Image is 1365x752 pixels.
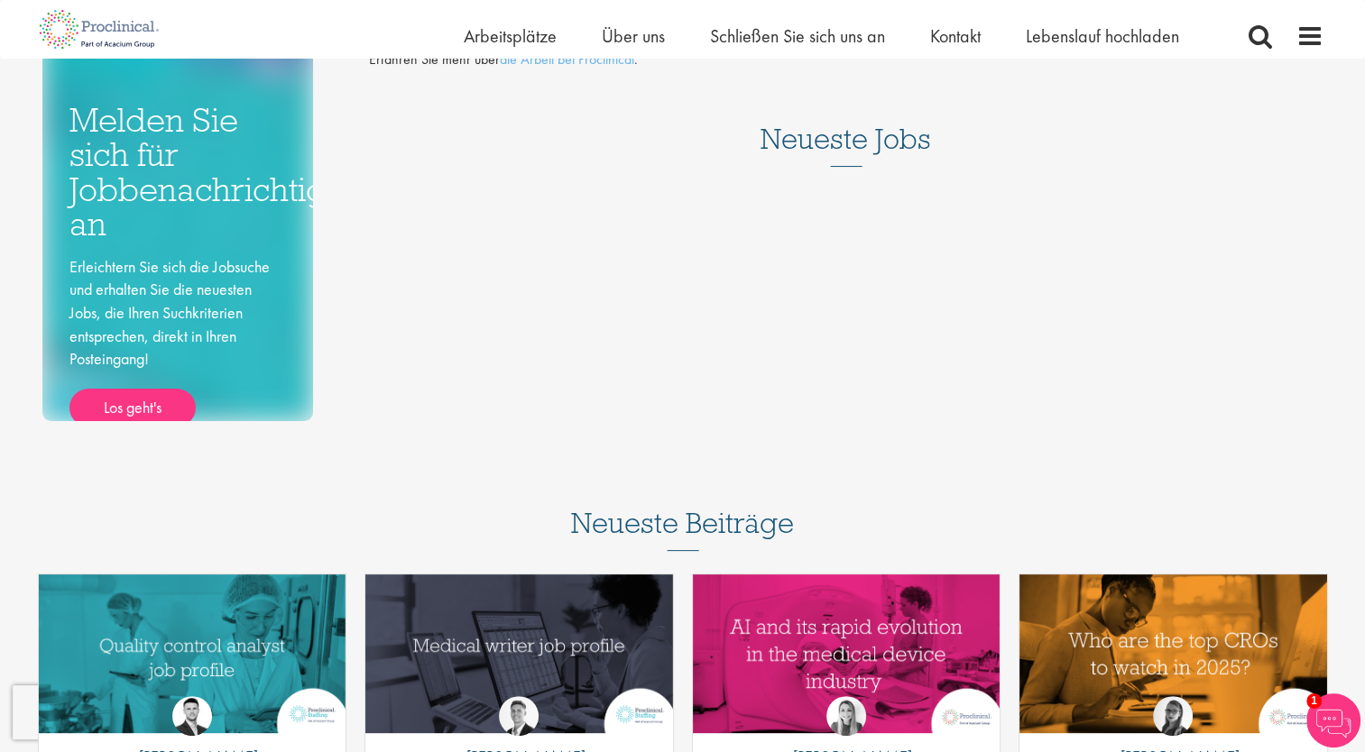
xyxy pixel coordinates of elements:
[602,24,665,48] a: Über uns
[693,574,1001,734] a: Link zu einem Beitrag
[499,696,539,736] img: George Watson
[761,78,931,167] h3: Neueste Jobs
[930,24,981,48] a: Kontakt
[1019,574,1327,734] img: Top 10 CROs 2025 | Proklinisch
[1306,693,1322,709] span: 1
[369,50,1323,70] p: Erfahren Sie mehr über .
[1153,696,1193,736] img: Theodora Savlovschi - Dochte
[365,574,673,734] a: Link zu einem Beitrag
[1306,693,1360,747] img: Chatbot
[710,24,885,48] a: Schließen Sie sich uns an
[69,256,270,370] font: Erleichtern Sie sich die Jobsuche und erhalten Sie die neuesten Jobs, die Ihren Suchkriterien ent...
[69,389,196,426] a: Los geht's
[571,508,794,551] h3: Neueste Beiträge
[172,696,212,736] img: Joshua Godden
[39,574,346,734] img: Stellenprofil Analyst für Qualitätskontrolle
[464,24,557,48] a: Arbeitsplätze
[365,574,673,734] img: Stellenprofil für medizinische Redakteure
[500,50,634,69] a: die Arbeit bei Proclinical
[1019,574,1327,734] a: Link zu einem Beitrag
[13,685,244,739] iframe: reCAPTCHA
[693,574,1001,734] img: KI und ihre Auswirkungen auf die Medizinprodukteindustrie | Proklinisch
[69,103,286,242] h3: Melden Sie sich für Jobbenachrichtigungen an
[39,574,346,734] a: Link zu einem Beitrag
[826,696,866,736] img: Hannah Burke
[1026,24,1179,48] a: Lebenslauf hochladen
